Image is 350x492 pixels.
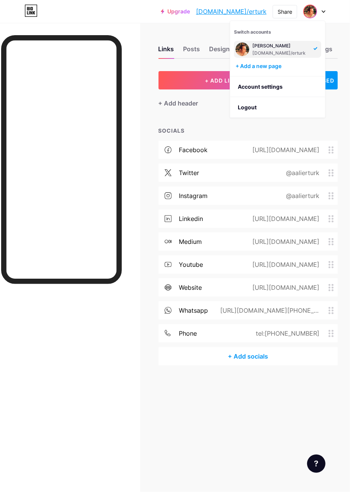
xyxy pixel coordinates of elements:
div: linkedin [179,214,203,223]
div: facebook [179,145,208,154]
div: [URL][DOMAIN_NAME] [240,283,329,292]
div: Design [209,44,230,58]
div: medium [179,237,202,246]
span: Switch accounts [234,29,271,35]
div: + Add a new page [236,62,321,70]
div: [PERSON_NAME] [252,43,309,49]
div: [URL][DOMAIN_NAME] [240,145,329,154]
div: @aalierturk [274,191,329,200]
li: Logout [230,97,325,118]
div: youtube [179,260,203,269]
div: instagram [179,191,208,200]
a: Account settings [230,76,325,97]
div: @aalierturk [274,168,329,177]
div: [URL][DOMAIN_NAME] [240,214,329,223]
div: website [179,283,202,292]
div: twitter [179,168,200,177]
div: Share [278,8,292,16]
img: alierturk [236,42,249,56]
div: + Add header [159,99,198,108]
div: phone [179,329,197,338]
div: [URL][DOMAIN_NAME] [240,260,329,269]
div: Posts [183,44,200,58]
div: Links [159,44,174,58]
button: + ADD LINK [159,71,285,89]
div: SOCIALS [159,127,338,135]
div: [URL][DOMAIN_NAME] [240,237,329,246]
div: whatsapp [179,306,208,315]
img: alierturk [304,5,316,18]
span: + ADD LINK [205,77,238,84]
div: [DOMAIN_NAME]/erturk [252,50,309,56]
div: [URL][DOMAIN_NAME][PHONE_NUMBER] [208,306,329,315]
div: + Add socials [159,347,338,365]
a: [DOMAIN_NAME]/erturk [196,7,267,16]
a: Upgrade [161,8,190,15]
div: tel:[PHONE_NUMBER] [244,329,329,338]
